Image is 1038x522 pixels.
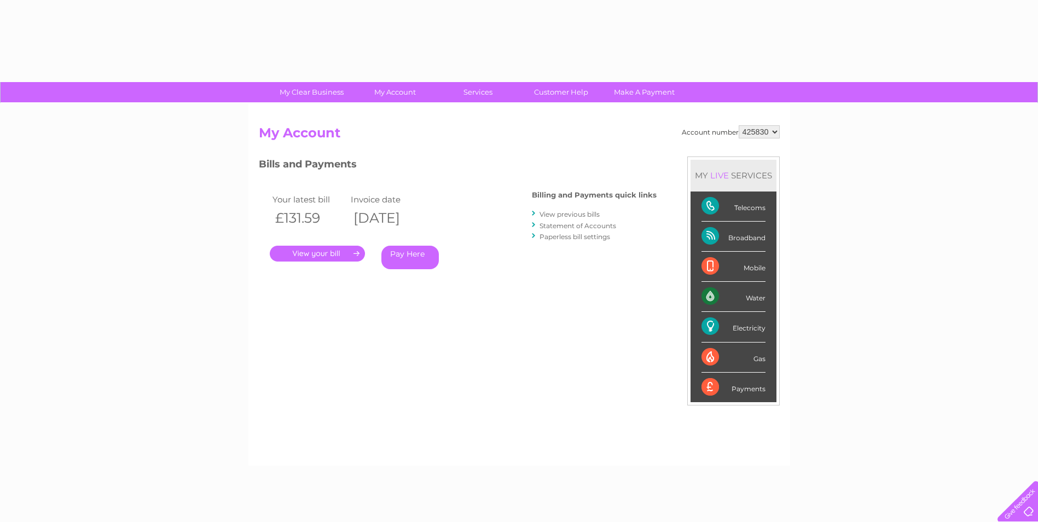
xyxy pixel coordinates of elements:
a: Customer Help [516,82,606,102]
div: LIVE [708,170,731,181]
td: Your latest bill [270,192,349,207]
h2: My Account [259,125,780,146]
div: Payments [701,373,766,402]
div: MY SERVICES [691,160,776,191]
div: Mobile [701,252,766,282]
div: Gas [701,343,766,373]
a: Services [433,82,523,102]
a: Make A Payment [599,82,689,102]
div: Water [701,282,766,312]
a: Statement of Accounts [540,222,616,230]
h3: Bills and Payments [259,156,657,176]
th: £131.59 [270,207,349,229]
a: Paperless bill settings [540,233,610,241]
a: View previous bills [540,210,600,218]
a: Pay Here [381,246,439,269]
a: . [270,246,365,262]
div: Telecoms [701,192,766,222]
th: [DATE] [348,207,427,229]
a: My Account [350,82,440,102]
td: Invoice date [348,192,427,207]
h4: Billing and Payments quick links [532,191,657,199]
div: Electricity [701,312,766,342]
a: My Clear Business [266,82,357,102]
div: Broadband [701,222,766,252]
div: Account number [682,125,780,138]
